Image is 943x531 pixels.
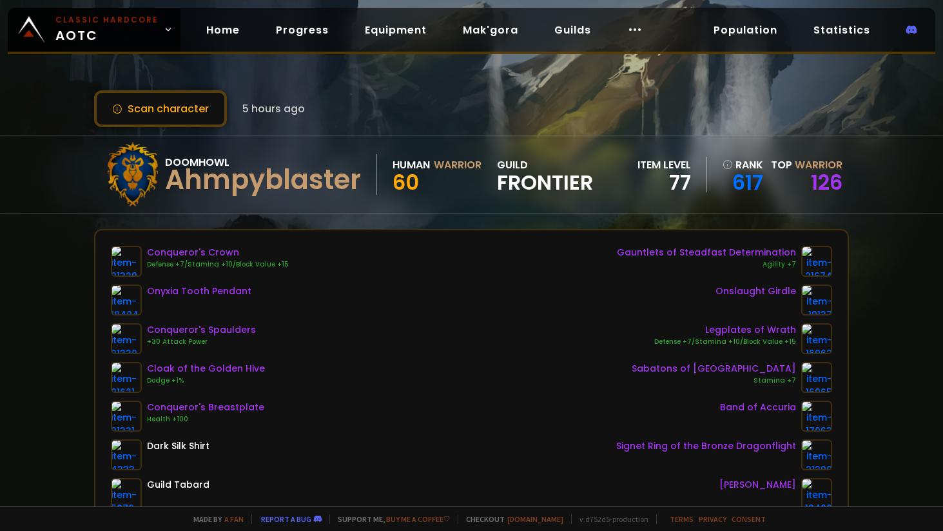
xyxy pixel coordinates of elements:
[111,362,142,393] img: item-21621
[386,514,450,524] a: Buy me a coffee
[94,90,227,127] button: Scan character
[637,157,691,173] div: item level
[632,376,796,386] div: Stamina +7
[801,401,832,432] img: item-17063
[497,173,593,192] span: Frontier
[801,439,832,470] img: item-21200
[329,514,450,524] span: Support me,
[732,514,766,524] a: Consent
[186,514,244,524] span: Made by
[720,401,796,414] div: Band of Accuria
[147,401,264,414] div: Conqueror's Breastplate
[147,478,209,492] div: Guild Tabard
[147,414,264,425] div: Health +100
[111,401,142,432] img: item-21331
[165,154,361,170] div: Doomhowl
[507,514,563,524] a: [DOMAIN_NAME]
[393,168,419,197] span: 60
[55,14,159,45] span: AOTC
[434,157,481,173] div: Warrior
[266,17,339,43] a: Progress
[617,259,796,270] div: Agility +7
[699,514,726,524] a: Privacy
[703,17,788,43] a: Population
[617,246,796,259] div: Gauntlets of Steadfast Determination
[111,478,142,509] img: item-5976
[801,362,832,393] img: item-16965
[616,439,796,453] div: Signet Ring of the Bronze Dragonflight
[393,157,430,173] div: Human
[111,323,142,354] img: item-21330
[261,514,311,524] a: Report a bug
[801,246,832,277] img: item-21674
[497,157,593,192] div: guild
[147,362,265,376] div: Cloak of the Golden Hive
[111,439,142,470] img: item-4333
[111,285,142,316] img: item-18404
[715,285,796,298] div: Onslaught Girdle
[147,259,289,270] div: Defense +7/Stamina +10/Block Value +15
[147,337,256,347] div: +30 Attack Power
[654,337,796,347] div: Defense +7/Stamina +10/Block Value +15
[196,17,250,43] a: Home
[242,101,305,117] span: 5 hours ago
[719,478,796,492] div: [PERSON_NAME]
[801,285,832,316] img: item-19137
[55,14,159,26] small: Classic Hardcore
[811,168,842,197] a: 126
[637,173,691,192] div: 77
[801,323,832,354] img: item-16962
[654,323,796,337] div: Legplates of Wrath
[8,8,180,52] a: Classic HardcoreAOTC
[452,17,529,43] a: Mak'gora
[355,17,437,43] a: Equipment
[111,246,142,277] img: item-21329
[165,170,361,190] div: Ahmpyblaster
[571,514,648,524] span: v. d752d5 - production
[544,17,601,43] a: Guilds
[147,323,256,337] div: Conqueror's Spaulders
[147,439,209,453] div: Dark Silk Shirt
[795,157,842,172] span: Warrior
[224,514,244,524] a: a fan
[723,173,763,192] a: 617
[723,157,763,173] div: rank
[147,376,265,386] div: Dodge +1%
[803,17,880,43] a: Statistics
[147,246,289,259] div: Conqueror's Crown
[147,285,251,298] div: Onyxia Tooth Pendant
[670,514,694,524] a: Terms
[801,478,832,509] img: item-19406
[458,514,563,524] span: Checkout
[632,362,796,376] div: Sabatons of [GEOGRAPHIC_DATA]
[771,157,842,173] div: Top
